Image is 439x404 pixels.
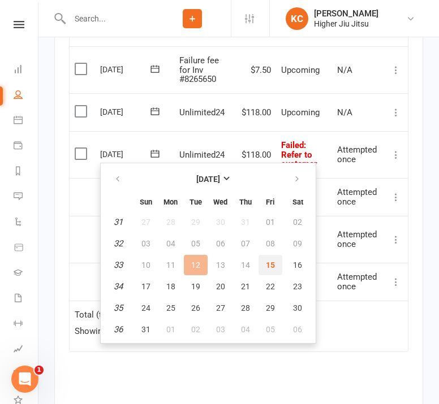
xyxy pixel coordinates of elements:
div: [DATE] [100,145,152,163]
span: Upcoming [281,65,320,75]
span: 24 [141,303,150,312]
span: 26 [191,303,200,312]
button: 27 [209,298,233,318]
span: 30 [293,303,302,312]
small: Friday [266,198,274,206]
button: 02 [184,319,208,340]
div: KC [286,7,308,30]
span: 01 [166,325,175,334]
button: 04 [234,319,257,340]
span: Upcoming [281,107,320,118]
button: 06 [283,319,312,340]
div: Total (this page only): of [75,310,403,320]
div: Higher Jiu Jitsu [314,19,378,29]
em: 34 [114,281,123,292]
em: 35 [114,303,123,313]
span: 16 [293,260,302,270]
button: 19 [184,276,208,297]
a: Product Sales [14,236,39,261]
a: Calendar [14,108,39,134]
a: Dashboard [14,58,39,83]
a: Assessments [14,337,39,363]
em: 32 [114,238,123,249]
iframe: Intercom live chat [11,366,38,393]
span: : Refer to customer [281,140,317,169]
span: 18 [166,282,175,291]
span: 29 [266,303,275,312]
small: Thursday [239,198,252,206]
td: $118.00 [236,93,276,132]
span: Attempted once [337,187,377,207]
a: People [14,83,39,108]
button: 23 [283,276,312,297]
span: 05 [266,325,275,334]
button: 18 [159,276,183,297]
span: 15 [266,260,275,270]
small: Saturday [292,198,303,206]
button: 16 [283,255,312,275]
button: 05 [259,319,282,340]
span: N/A [337,65,352,75]
button: 21 [234,276,257,297]
span: 04 [241,325,250,334]
button: 20 [209,276,233,297]
a: Reports [14,159,39,185]
td: $7.50 [236,46,276,93]
td: $118.00 [236,131,276,178]
button: 17 [134,276,158,297]
span: 28 [241,303,250,312]
a: Payments [14,134,39,159]
span: 31 [141,325,150,334]
span: 22 [266,282,275,291]
button: 29 [259,298,282,318]
small: Tuesday [190,198,202,206]
span: Attempted once [337,272,377,292]
button: 28 [234,298,257,318]
em: 36 [114,324,123,335]
span: 17 [141,282,150,291]
div: [PERSON_NAME] [314,8,378,19]
span: Unlimited24 [179,150,225,160]
input: Search... [66,11,154,27]
button: 03 [209,319,233,340]
button: 22 [259,276,282,297]
button: 30 [283,298,312,318]
button: 15 [259,255,282,275]
em: 33 [114,260,123,270]
span: 21 [241,282,250,291]
em: 31 [114,217,123,227]
span: 03 [216,325,225,334]
small: Monday [163,198,178,206]
span: 06 [293,325,302,334]
button: 24 [134,298,158,318]
small: Sunday [140,198,152,206]
span: 23 [293,282,302,291]
span: Failed [281,140,317,169]
div: [DATE] [100,103,152,120]
span: 25 [166,303,175,312]
span: 20 [216,282,225,291]
span: Attempted once [337,229,377,249]
button: 25 [159,298,183,318]
div: [DATE] [100,60,152,78]
span: 1 [35,366,44,375]
span: Unlimited24 [179,107,225,118]
span: Attempted once [337,145,377,164]
span: Failure fee for Inv #8265650 [179,55,219,84]
span: N/A [337,107,352,118]
span: 02 [191,325,200,334]
button: 01 [159,319,183,340]
button: 26 [184,298,208,318]
button: 31 [134,319,158,340]
small: Wednesday [213,198,227,206]
span: 19 [191,282,200,291]
strong: [DATE] [196,175,220,184]
div: Showing of payments [75,327,389,336]
span: 27 [216,303,225,312]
